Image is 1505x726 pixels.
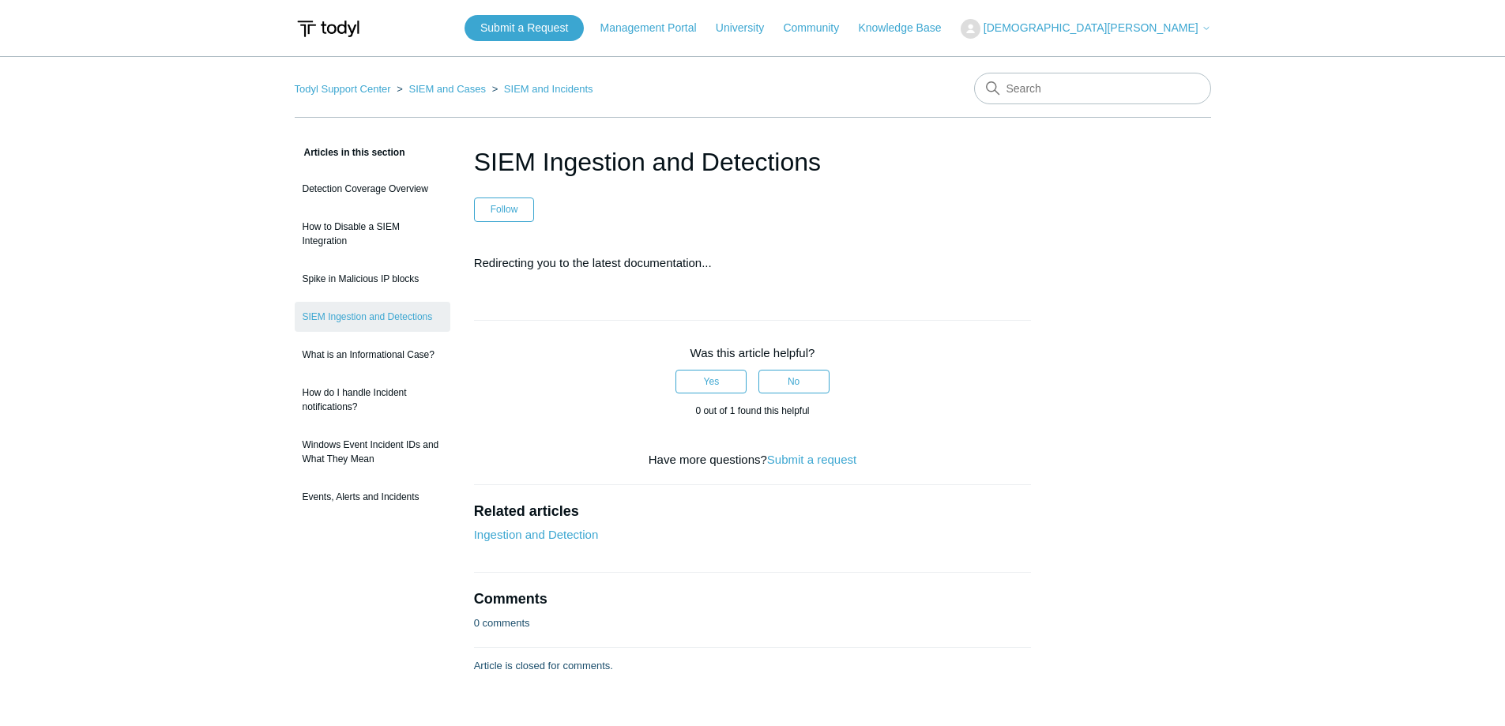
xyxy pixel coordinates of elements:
[974,73,1211,104] input: Search
[961,19,1211,39] button: [DEMOGRAPHIC_DATA][PERSON_NAME]
[758,370,830,393] button: This article was not helpful
[690,346,815,359] span: Was this article helpful?
[295,212,450,256] a: How to Disable a SIEM Integration
[858,20,957,36] a: Knowledge Base
[295,174,450,204] a: Detection Coverage Overview
[474,528,599,541] a: Ingestion and Detection
[783,20,855,36] a: Community
[474,589,1032,610] h2: Comments
[295,302,450,332] a: SIEM Ingestion and Detections
[474,254,1032,273] p: Redirecting you to the latest documentation...
[465,15,584,41] a: Submit a Request
[504,83,593,95] a: SIEM and Incidents
[489,83,593,95] li: SIEM and Incidents
[474,143,1032,181] h1: SIEM Ingestion and Detections
[984,21,1198,34] span: [DEMOGRAPHIC_DATA][PERSON_NAME]
[295,264,450,294] a: Spike in Malicious IP blocks
[393,83,488,95] li: SIEM and Cases
[474,615,530,631] p: 0 comments
[474,451,1032,469] div: Have more questions?
[474,501,1032,522] h2: Related articles
[295,147,405,158] span: Articles in this section
[716,20,780,36] a: University
[695,405,809,416] span: 0 out of 1 found this helpful
[295,378,450,422] a: How do I handle Incident notifications?
[295,430,450,474] a: Windows Event Incident IDs and What They Mean
[600,20,712,36] a: Management Portal
[295,14,362,43] img: Todyl Support Center Help Center home page
[295,340,450,370] a: What is an Informational Case?
[675,370,747,393] button: This article was helpful
[408,83,486,95] a: SIEM and Cases
[474,658,613,674] p: Article is closed for comments.
[474,197,535,221] button: Follow Article
[295,83,394,95] li: Todyl Support Center
[767,453,856,466] a: Submit a request
[295,482,450,512] a: Events, Alerts and Incidents
[295,83,391,95] a: Todyl Support Center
